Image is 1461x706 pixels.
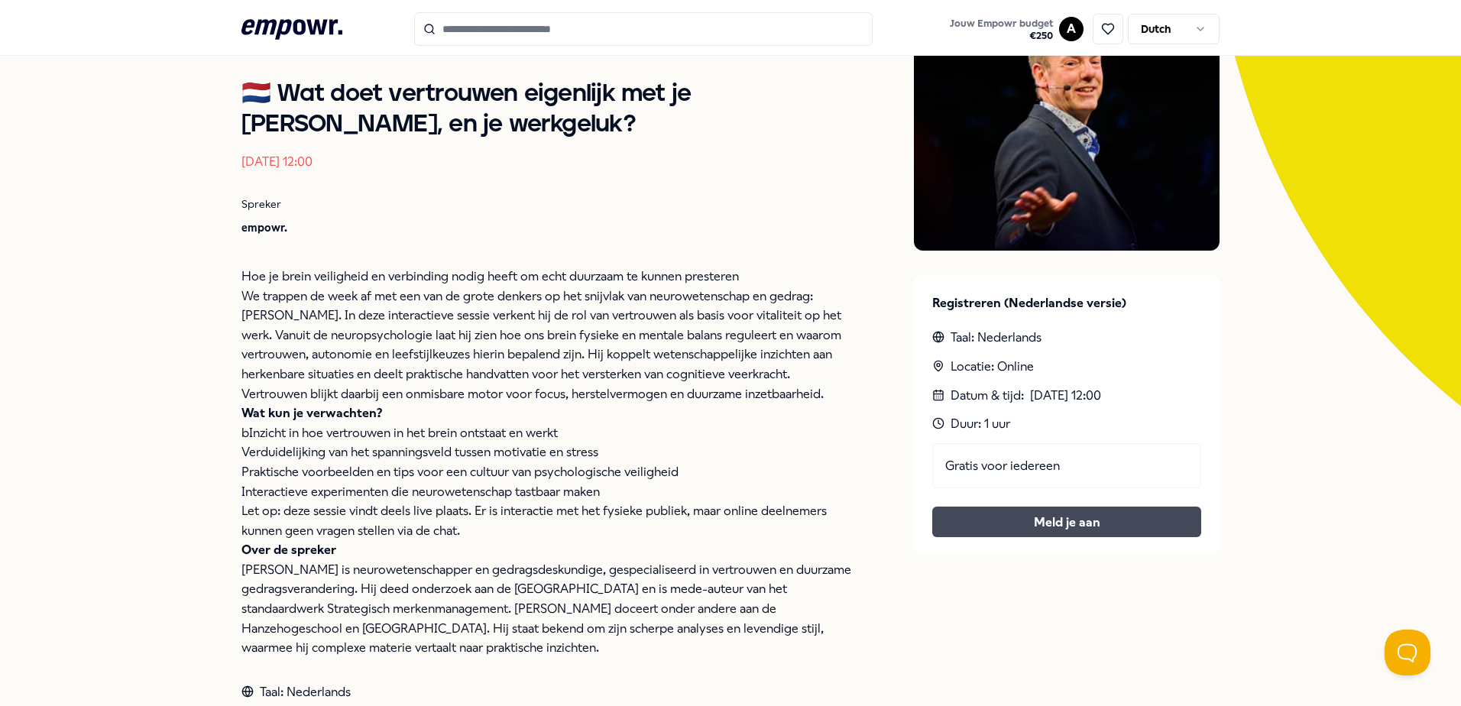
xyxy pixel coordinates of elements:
p: Let op: deze sessie vindt deels live plaats. Er is interactie met het fysieke publiek, maar onlin... [241,501,853,540]
p: Verduidelijking van het spanningsveld tussen motivatie en stress [241,442,853,462]
strong: Over de spreker [241,542,336,557]
time: [DATE] 12:00 [241,154,313,169]
strong: Wat kun je verwachten? [241,406,382,420]
p: Interactieve experimenten die neurowetenschap tastbaar maken [241,482,853,502]
p: bInzicht in hoe vertrouwen in het brein ontstaat en werkt [241,423,853,443]
h1: 🇳🇱 Wat doet vertrouwen eigenlijk met je [PERSON_NAME], en je werkgeluk? [241,79,853,140]
time: [DATE] 12:00 [1030,386,1101,406]
div: Taal: Nederlands [241,682,853,702]
a: Jouw Empowr budget€250 [944,13,1059,45]
p: Registreren (Nederlandse versie) [932,293,1201,313]
p: [PERSON_NAME] is neurowetenschapper en gedragsdeskundige, gespecialiseerd in vertrouwen en duurza... [241,560,853,658]
iframe: Help Scout Beacon - Open [1385,630,1430,675]
span: € 250 [950,30,1053,42]
div: Datum & tijd : [932,386,1201,406]
button: Jouw Empowr budget€250 [947,15,1056,45]
img: Presenter image [914,36,1220,251]
button: A [1059,17,1084,41]
input: Search for products, categories or subcategories [414,12,873,46]
div: Taal: Nederlands [932,328,1201,348]
p: Hoe je brein veiligheid en verbinding nodig heeft om echt duurzaam te kunnen presteren [241,267,853,287]
div: Locatie: Online [932,357,1201,377]
div: Gratis voor iedereen [932,443,1201,489]
p: empowr. [241,219,853,236]
div: Duur: 1 uur [932,414,1201,434]
p: Spreker [241,196,853,212]
button: Meld je aan [932,507,1201,537]
p: We trappen de week af met een van de grote denkers op het snijvlak van neurowetenschap en gedrag:... [241,287,853,404]
span: Jouw Empowr budget [950,18,1053,30]
p: Praktische voorbeelden en tips voor een cultuur van psychologische veiligheid [241,462,853,482]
